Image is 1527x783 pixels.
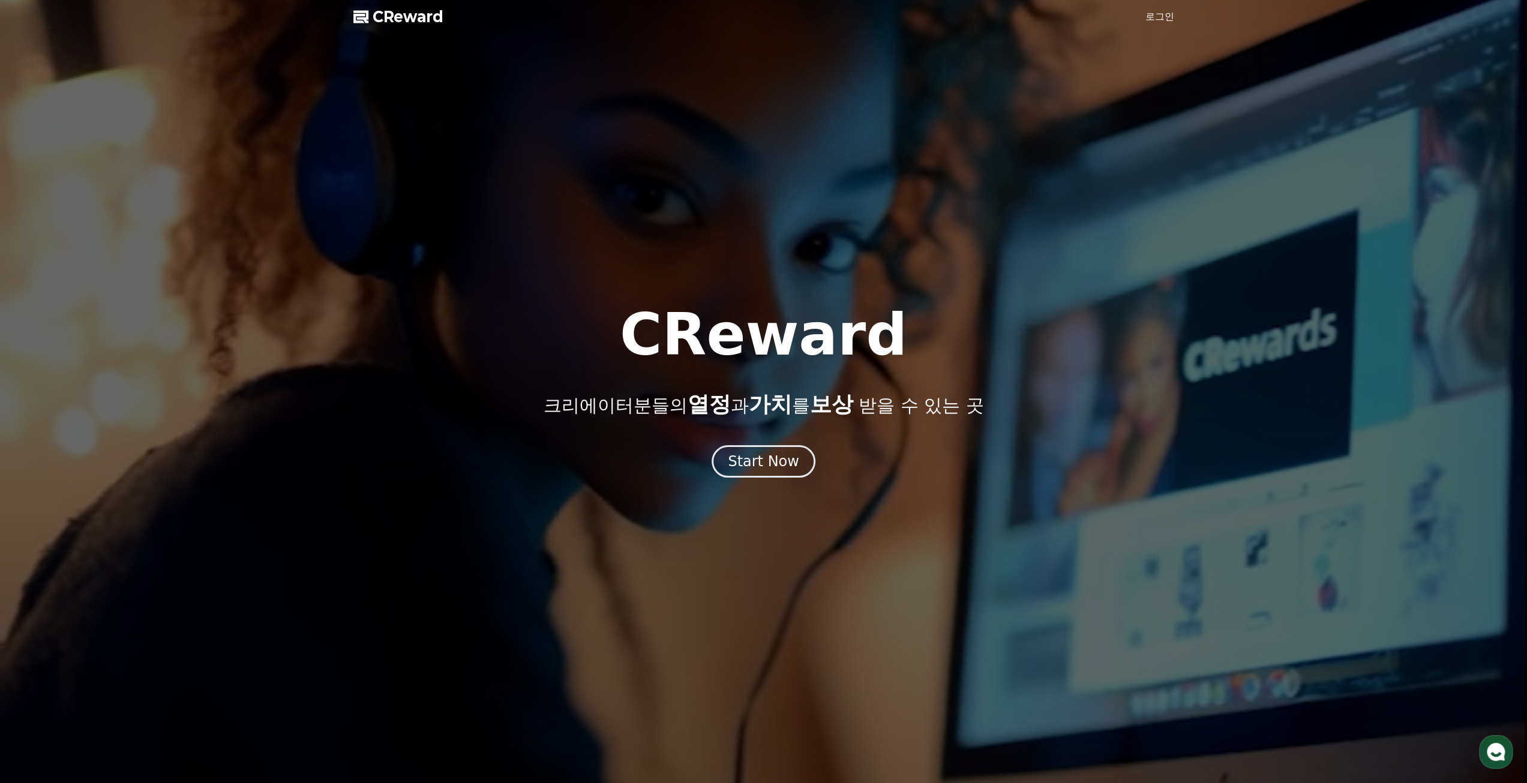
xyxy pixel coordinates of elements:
[712,445,815,478] button: Start Now
[185,398,200,408] span: 설정
[809,392,853,416] span: 보상
[373,7,443,26] span: CReward
[4,380,79,410] a: 홈
[543,392,983,416] p: 크리에이터분들의 과 를 받을 수 있는 곳
[620,306,907,364] h1: CReward
[712,457,815,469] a: Start Now
[38,398,45,408] span: 홈
[79,380,155,410] a: 대화
[1145,10,1174,24] a: 로그인
[748,392,791,416] span: 가치
[687,392,730,416] span: 열정
[110,399,124,409] span: 대화
[353,7,443,26] a: CReward
[728,452,799,471] div: Start Now
[155,380,230,410] a: 설정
